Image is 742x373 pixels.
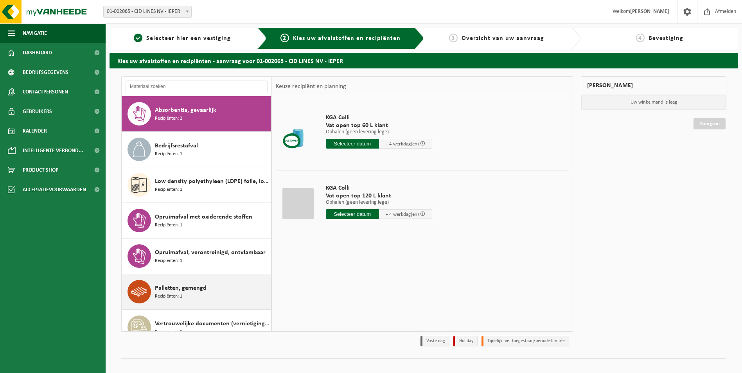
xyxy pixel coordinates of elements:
span: Vat open top 120 L klant [326,192,432,200]
button: Low density polyethyleen (LDPE) folie, los, naturel Recipiënten: 1 [122,167,271,203]
p: Uw winkelmand is leeg [581,95,726,110]
input: Materiaal zoeken [126,81,268,92]
span: Recipiënten: 1 [155,293,182,300]
span: Recipiënten: 1 [155,186,182,194]
span: Acceptatievoorwaarden [23,180,86,199]
button: Absorbentia, gevaarlijk Recipiënten: 2 [122,96,271,132]
span: + 4 werkdag(en) [386,142,419,147]
button: Opruimafval, verontreinigd, ontvlambaar Recipiënten: 1 [122,239,271,274]
span: KGA Colli [326,114,432,122]
span: Recipiënten: 2 [155,115,182,122]
button: Vertrouwelijke documenten (vernietiging - recyclage) Recipiënten: 1 [122,310,271,345]
span: + 4 werkdag(en) [386,212,419,217]
span: 1 [134,34,142,42]
span: Intelligente verbond... [23,141,83,160]
span: Absorbentia, gevaarlijk [155,106,216,115]
span: 3 [449,34,458,42]
span: Recipiënten: 1 [155,257,182,265]
div: Keuze recipiënt en planning [272,77,350,96]
span: Recipiënten: 1 [155,328,182,336]
span: Low density polyethyleen (LDPE) folie, los, naturel [155,177,269,186]
span: Gebruikers [23,102,52,121]
span: 01-002065 - CID LINES NV - IEPER [103,6,192,18]
a: Doorgaan [693,118,726,129]
span: 2 [280,34,289,42]
span: Navigatie [23,23,47,43]
span: Selecteer hier een vestiging [146,35,231,41]
h2: Kies uw afvalstoffen en recipiënten - aanvraag voor 01-002065 - CID LINES NV - IEPER [110,53,738,68]
input: Selecteer datum [326,209,379,219]
span: Opruimafval, verontreinigd, ontvlambaar [155,248,266,257]
strong: [PERSON_NAME] [630,9,669,14]
span: Bevestiging [649,35,683,41]
div: [PERSON_NAME] [581,76,726,95]
button: Bedrijfsrestafval Recipiënten: 1 [122,132,271,167]
li: Vaste dag [420,336,449,346]
button: Palletten, gemengd Recipiënten: 1 [122,274,271,310]
button: Opruimafval met oxiderende stoffen Recipiënten: 1 [122,203,271,239]
span: Vat open top 60 L klant [326,122,432,129]
span: Bedrijfsgegevens [23,63,68,82]
span: Recipiënten: 1 [155,222,182,229]
span: Contactpersonen [23,82,68,102]
span: Kies uw afvalstoffen en recipiënten [293,35,401,41]
p: Ophalen (geen levering lege) [326,129,432,135]
li: Holiday [453,336,478,346]
a: 1Selecteer hier een vestiging [113,34,251,43]
span: Recipiënten: 1 [155,151,182,158]
span: Opruimafval met oxiderende stoffen [155,212,252,222]
span: Kalender [23,121,47,141]
span: 4 [636,34,645,42]
span: 01-002065 - CID LINES NV - IEPER [104,6,191,17]
li: Tijdelijk niet toegestaan/période limitée [481,336,569,346]
span: Dashboard [23,43,52,63]
input: Selecteer datum [326,139,379,149]
span: Overzicht van uw aanvraag [462,35,544,41]
span: Vertrouwelijke documenten (vernietiging - recyclage) [155,319,269,328]
span: Bedrijfsrestafval [155,141,198,151]
span: Palletten, gemengd [155,283,207,293]
span: Product Shop [23,160,58,180]
p: Ophalen (geen levering lege) [326,200,432,205]
span: KGA Colli [326,184,432,192]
